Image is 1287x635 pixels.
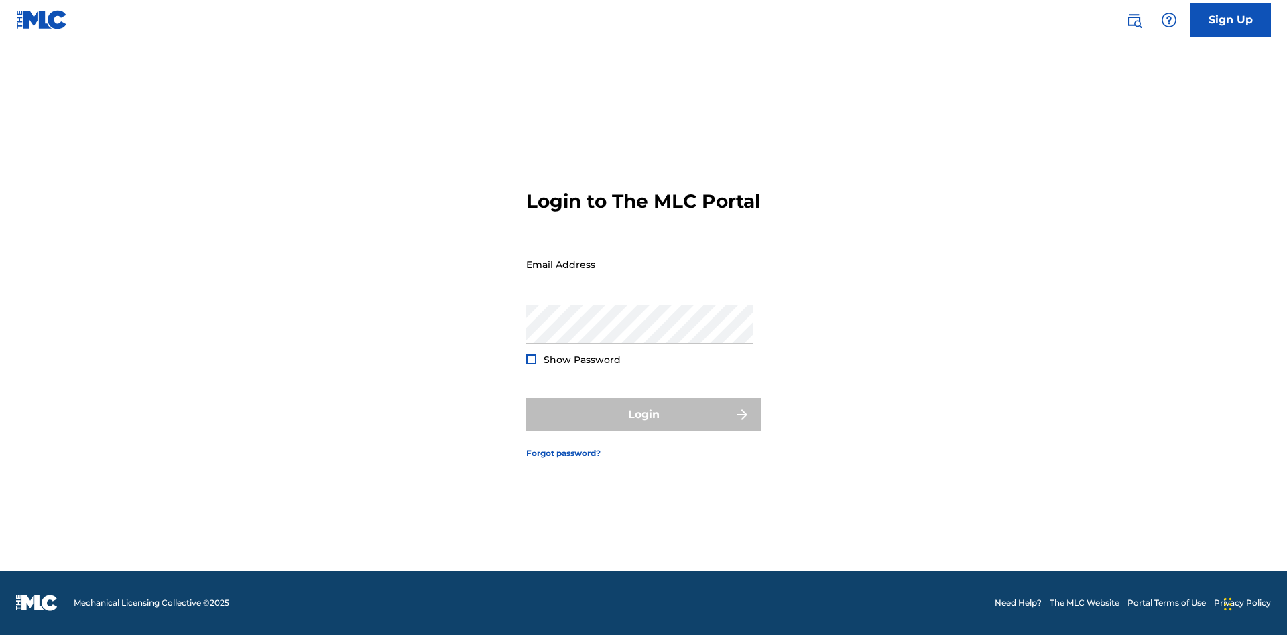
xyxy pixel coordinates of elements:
a: Portal Terms of Use [1127,597,1206,609]
a: Need Help? [995,597,1042,609]
a: Sign Up [1190,3,1271,37]
span: Mechanical Licensing Collective © 2025 [74,597,229,609]
a: Public Search [1121,7,1148,33]
img: help [1161,12,1177,28]
img: MLC Logo [16,10,68,29]
div: Help [1156,7,1182,33]
img: search [1126,12,1142,28]
iframe: Chat Widget [1220,571,1287,635]
h3: Login to The MLC Portal [526,190,760,213]
div: Drag [1224,584,1232,624]
a: Forgot password? [526,447,601,460]
img: logo [16,595,58,611]
a: Privacy Policy [1214,597,1271,609]
a: The MLC Website [1050,597,1119,609]
span: Show Password [544,354,621,366]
